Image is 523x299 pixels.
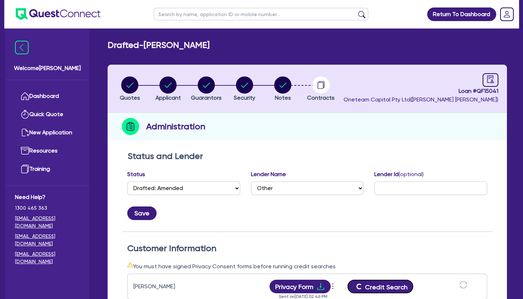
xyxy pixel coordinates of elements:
[120,94,140,101] span: Quotes
[347,280,413,293] button: LoadingCredit Search
[128,151,487,161] h2: Status and Lender
[127,170,145,179] label: Status
[21,110,29,119] img: quick-quote
[15,204,80,212] span: 1300 465 363
[15,41,29,54] img: icon-menu-close
[331,280,337,293] button: Dropdown toggle
[108,40,209,50] h2: Drafted - [PERSON_NAME]
[15,160,80,178] a: Training
[233,76,256,103] button: Security
[15,193,80,201] span: Need Help?
[344,87,498,95] span: Loan # QF15041
[155,76,181,103] button: Applicant
[427,8,496,21] a: Return To Dashboard
[344,96,498,103] span: Oneteam Capital Pty Ltd ( [PERSON_NAME] [PERSON_NAME] )
[15,215,80,230] a: [EMAIL_ADDRESS][DOMAIN_NAME]
[127,206,157,220] button: Save
[191,76,222,103] button: Guarantors
[356,283,362,290] div: Loading
[21,165,29,173] img: training
[146,120,205,133] h2: Administration
[21,128,29,137] img: new-application
[191,94,222,101] span: Guarantors
[270,280,331,293] button: Privacy Formdownload
[14,64,81,73] span: Welcome [PERSON_NAME]
[487,75,494,83] span: audit
[274,76,292,103] button: Notes
[457,280,469,293] button: sync
[133,282,223,291] div: [PERSON_NAME]
[154,8,368,20] input: Search by name, application ID or mobile number...
[15,233,80,248] a: [EMAIL_ADDRESS][DOMAIN_NAME]
[275,94,291,101] span: Notes
[127,243,487,254] h2: Customer Information
[16,8,100,20] img: quest-connect-logo-blue
[127,262,133,268] span: warning
[21,146,29,155] img: resources
[483,73,498,87] a: audit
[307,76,335,103] button: Contracts
[15,142,80,160] a: Resources
[316,282,325,291] span: download
[122,118,139,135] img: step-icon
[15,250,80,265] a: [EMAIL_ADDRESS][DOMAIN_NAME]
[329,281,336,291] span: more
[156,94,181,101] span: Applicant
[119,76,140,103] button: Quotes
[307,94,335,101] span: Contracts
[459,281,467,289] span: sync
[374,170,424,179] label: Lender Id
[234,94,255,101] span: Security
[15,87,80,105] a: Dashboard
[15,124,80,142] a: New Application
[15,105,80,124] a: Quick Quote
[399,171,424,178] span: (optional)
[498,5,516,24] a: Dropdown toggle
[127,262,487,271] div: You must have signed Privacy Consent forms before running credit searches
[251,170,286,179] label: Lender Name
